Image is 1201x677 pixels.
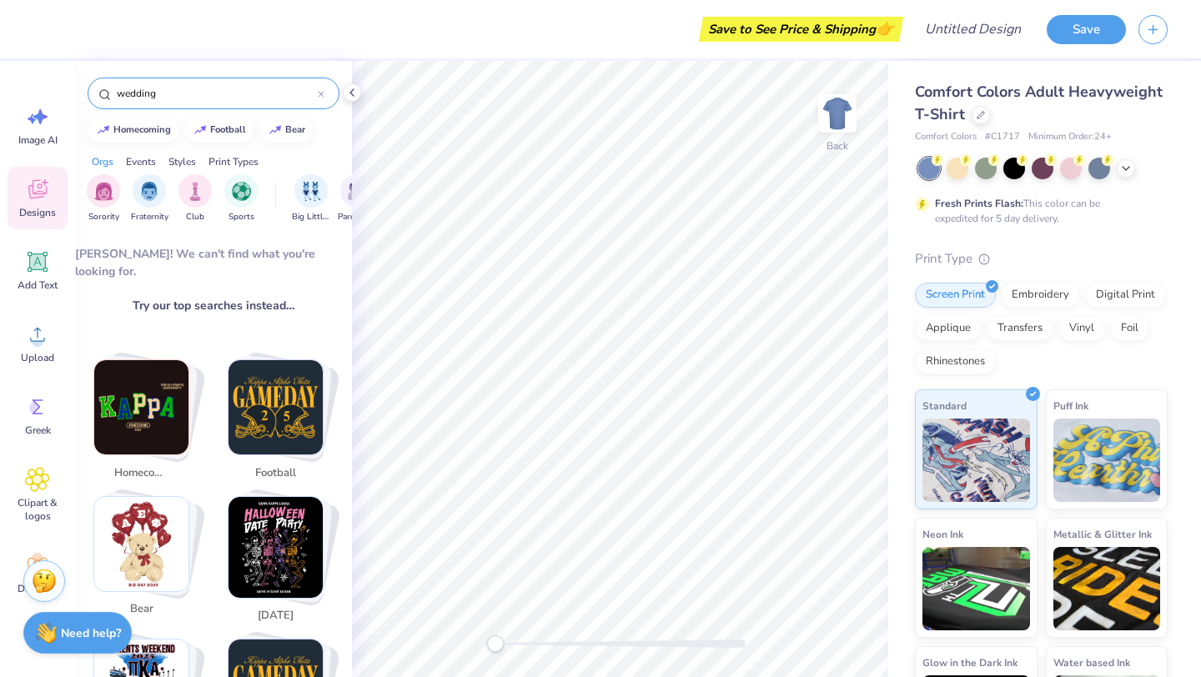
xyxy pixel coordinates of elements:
span: Comfort Colors Adult Heavyweight T-Shirt [915,82,1163,124]
div: Print Type [915,249,1168,268]
span: Clipart & logos [10,496,65,523]
div: Styles [168,154,196,169]
div: Events [126,154,156,169]
div: homecoming [113,125,171,134]
button: Stack Card Button homecoming [83,359,209,488]
span: Image AI [18,133,58,147]
span: Add Text [18,278,58,292]
div: Vinyl [1058,316,1105,341]
span: Parent's Weekend [338,211,376,223]
button: filter button [292,174,330,223]
img: bear [94,497,188,591]
img: halloween [229,497,323,598]
div: filter for Parent's Weekend [338,174,376,223]
img: homecoming [94,360,188,454]
span: Glow in the Dark Ink [922,654,1018,671]
div: [PERSON_NAME]! We can't find what you're looking for. [75,245,352,280]
div: Screen Print [915,283,996,308]
img: Neon Ink [922,547,1030,630]
img: trend_line.gif [97,125,110,135]
div: Save to See Price & Shipping [703,17,899,42]
span: Designs [19,206,56,219]
span: Comfort Colors [915,130,977,144]
button: homecoming [88,118,178,143]
img: Sorority Image [94,182,113,201]
img: Club Image [186,182,204,201]
button: Stack Card Button halloween [218,496,344,631]
img: Metallic & Glitter Ink [1053,547,1161,630]
span: # C1717 [985,130,1020,144]
img: Sports Image [232,182,251,201]
span: football [249,465,303,482]
span: Minimum Order: 24 + [1028,130,1112,144]
div: Rhinestones [915,349,996,374]
img: football [229,360,323,454]
span: Standard [922,397,967,414]
div: filter for Sorority [87,174,120,223]
span: bear [114,601,168,618]
span: Water based Ink [1053,654,1130,671]
div: filter for Fraternity [131,174,168,223]
div: Back [827,138,848,153]
button: filter button [338,174,376,223]
span: Upload [21,351,54,364]
div: Applique [915,316,982,341]
img: trend_line.gif [269,125,282,135]
button: filter button [87,174,120,223]
img: Puff Ink [1053,419,1161,502]
img: Standard [922,419,1030,502]
div: Accessibility label [487,635,504,652]
img: trend_line.gif [193,125,207,135]
div: This color can be expedited for 5 day delivery. [935,196,1140,226]
div: Transfers [987,316,1053,341]
input: Try "Alpha" [115,85,318,102]
span: Puff Ink [1053,397,1088,414]
button: filter button [178,174,212,223]
div: filter for Big Little Reveal [292,174,330,223]
img: Fraternity Image [140,182,158,201]
span: Big Little Reveal [292,211,330,223]
span: Club [186,211,204,223]
button: bear [259,118,313,143]
span: Neon Ink [922,525,963,543]
img: Back [821,97,854,130]
img: Parent's Weekend Image [348,182,367,201]
button: Stack Card Button bear [83,496,209,624]
strong: Need help? [61,625,121,641]
span: homecoming [114,465,168,482]
span: Sorority [88,211,119,223]
div: Embroidery [1001,283,1080,308]
span: Fraternity [131,211,168,223]
div: filter for Club [178,174,212,223]
span: [DATE] [249,608,303,624]
div: bear [285,125,305,134]
button: football [184,118,254,143]
div: Digital Print [1085,283,1166,308]
div: filter for Sports [224,174,258,223]
button: filter button [224,174,258,223]
button: filter button [131,174,168,223]
strong: Fresh Prints Flash: [935,197,1023,210]
span: 👉 [876,18,894,38]
div: Print Types [209,154,259,169]
div: football [210,125,246,134]
img: Big Little Reveal Image [302,182,320,201]
div: Orgs [92,154,113,169]
input: Untitled Design [912,13,1034,46]
span: Try our top searches instead… [133,297,294,314]
button: Stack Card Button football [218,359,344,488]
span: Decorate [18,582,58,595]
span: Sports [229,211,254,223]
div: Foil [1110,316,1149,341]
button: Save [1047,15,1126,44]
span: Metallic & Glitter Ink [1053,525,1152,543]
span: Greek [25,424,51,437]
